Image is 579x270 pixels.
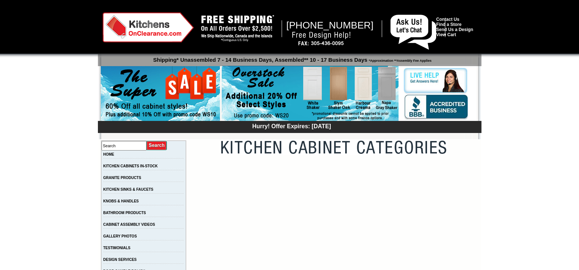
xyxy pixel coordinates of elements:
[103,258,137,262] a: DESIGN SERVICES
[436,32,456,37] a: View Cart
[103,176,141,180] a: GRANITE PRODUCTS
[436,17,459,22] a: Contact Us
[103,12,194,42] img: Kitchens on Clearance Logo
[103,246,130,250] a: TESTIMONIALS
[146,141,167,151] input: Submit
[286,20,374,31] span: [PHONE_NUMBER]
[103,164,158,168] a: KITCHEN CABINETS IN-STOCK
[102,122,481,130] div: Hurry! Offer Expires: [DATE]
[436,27,473,32] a: Send Us a Design
[103,199,139,203] a: KNOBS & HANDLES
[103,211,146,215] a: BATHROOM PRODUCTS
[367,57,432,62] span: *Approximation **Assembly Fee Applies
[103,187,153,191] a: KITCHEN SINKS & FAUCETS
[436,22,461,27] a: Find a Store
[103,234,137,238] a: GALLERY PHOTOS
[103,152,114,156] a: HOME
[103,223,155,227] a: CABINET ASSEMBLY VIDEOS
[102,53,481,63] p: Shipping* Unassembled 7 - 14 Business Days, Assembled** 10 - 17 Business Days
